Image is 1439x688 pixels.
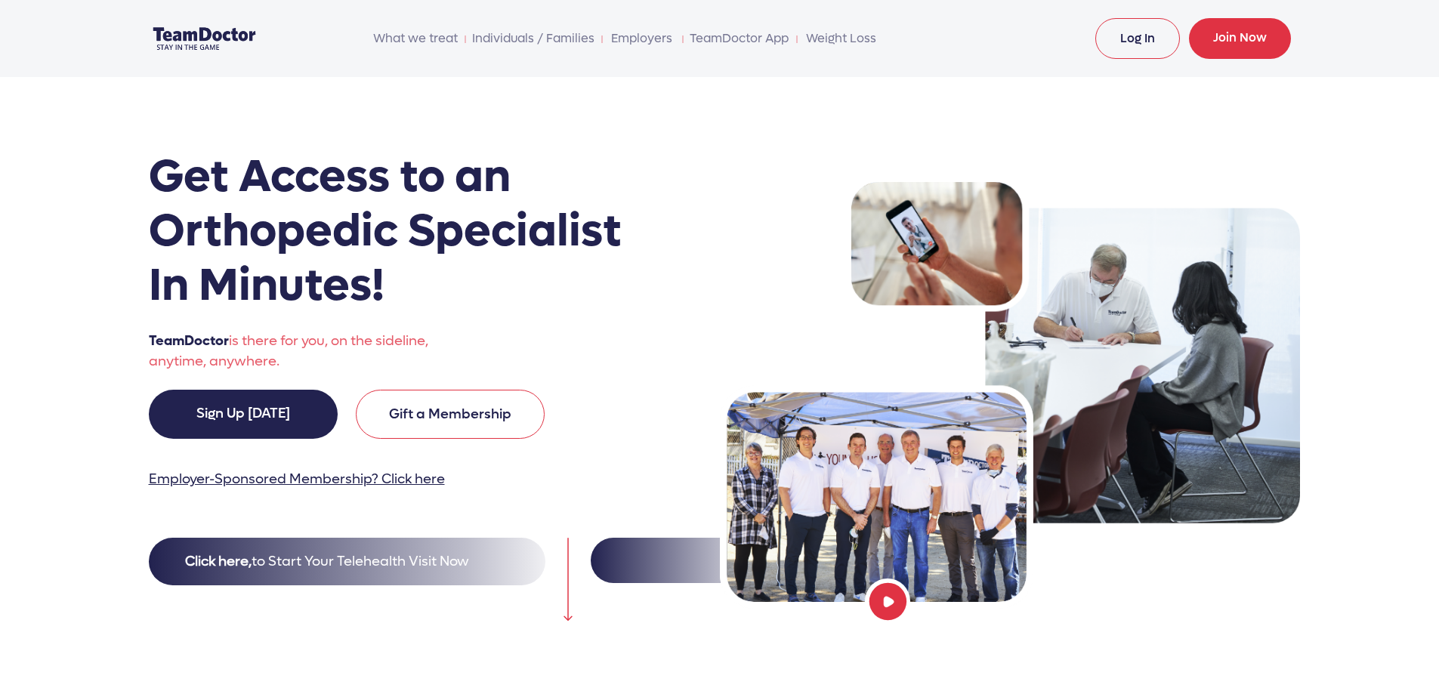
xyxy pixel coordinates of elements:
li: Individuals / Families [465,23,601,54]
li: TeamDoctor App [682,23,795,54]
img: Team Doctors Group [720,175,1300,608]
a: Gift a Membership [356,390,545,439]
a: Sign Up [DATE] [149,390,338,439]
strong: Click here, [185,553,252,570]
li: Weight Loss [796,23,887,54]
p: is there for you, on the sideline, anytime, anywhere. [149,331,477,372]
a: Join Now [1189,18,1291,59]
li: Employers [601,23,683,54]
a: Employer-Sponsored Membership? Click here [149,470,445,488]
a: Employers [607,23,677,54]
span: What we treat [372,23,459,54]
span: TeamDoctor [149,332,229,350]
a: Log In [1095,18,1180,59]
a: Weight Loss [802,23,881,54]
a: Individuals / Families [471,23,595,54]
li: What we treat [366,23,465,54]
img: down arrow [564,538,573,621]
a: TeamDoctor App [688,23,789,54]
h1: Get Access to an Orthopedic Specialist In Minutes! [149,150,662,313]
button: Click here,to Start Your Telehealth Visit Now [149,538,545,585]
